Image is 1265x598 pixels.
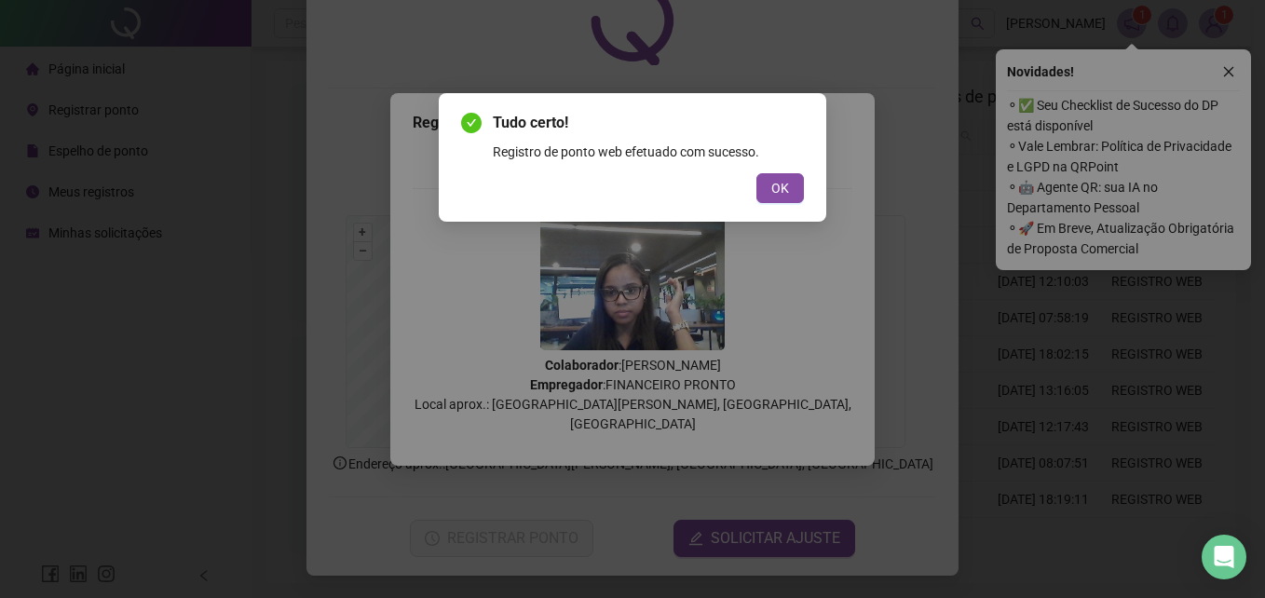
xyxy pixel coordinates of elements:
[493,142,804,162] div: Registro de ponto web efetuado com sucesso.
[771,178,789,198] span: OK
[493,112,804,134] span: Tudo certo!
[1202,535,1246,579] div: Open Intercom Messenger
[461,113,482,133] span: check-circle
[756,173,804,203] button: OK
